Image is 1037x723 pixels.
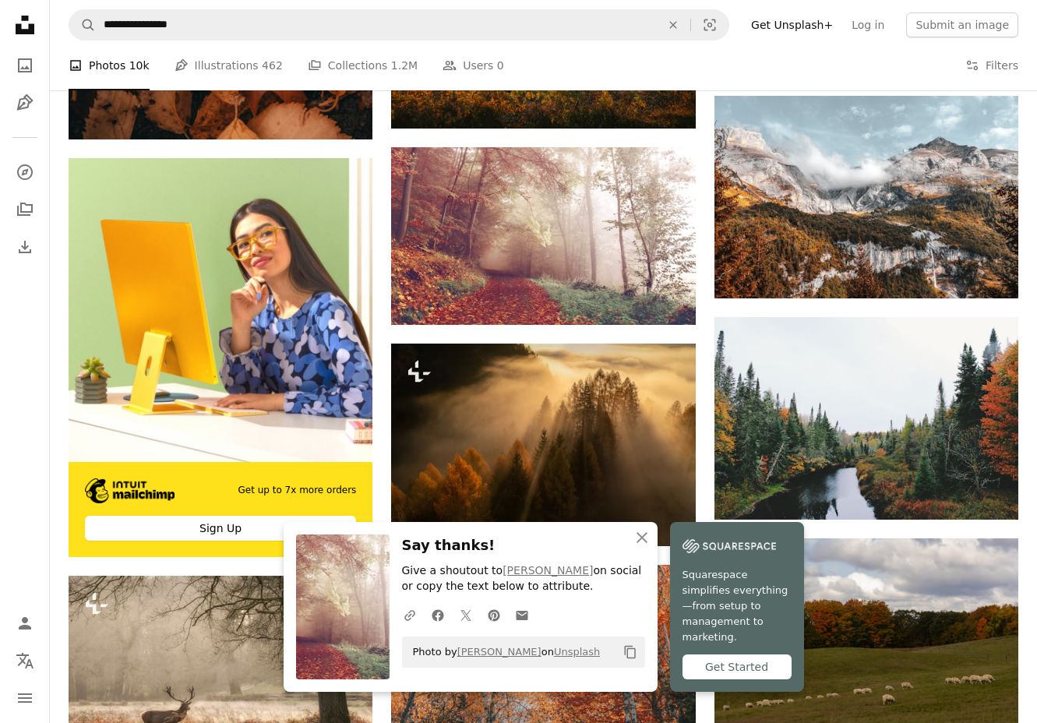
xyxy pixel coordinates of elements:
[554,646,600,658] a: Unsplash
[405,640,601,665] span: Photo by on
[9,682,41,714] button: Menu
[691,10,728,40] button: Visual search
[402,563,645,594] p: Give a shoutout to on social or copy the text below to attribute.
[69,670,372,684] a: Stunning red deer stag Cervus Elaphus with majestic antelrs in Autumn Fall froest landscape
[391,57,418,74] span: 1.2M
[9,50,41,81] a: Photos
[965,41,1018,90] button: Filters
[683,567,792,645] span: Squarespace simplifies everything—from setup to management to marketing.
[683,654,792,679] div: Get Started
[9,608,41,639] a: Log in / Sign up
[262,57,283,74] span: 462
[391,344,695,546] img: a forest filled with lots of trees covered in fog
[391,147,695,325] img: photo of muddy road in forest
[391,228,695,242] a: photo of muddy road in forest
[69,158,372,557] a: Get up to 7x more ordersSign Up
[714,317,1018,520] img: river in the surrounding trees
[714,96,1018,298] img: mountain range and forest during daytime
[452,599,480,630] a: Share on Twitter
[457,646,541,658] a: [PERSON_NAME]
[391,437,695,451] a: a forest filled with lots of trees covered in fog
[402,534,645,557] h3: Say thanks!
[508,599,536,630] a: Share over email
[714,630,1018,644] a: a herd of sheep grazing in a field
[69,9,729,41] form: Find visuals sitewide
[69,10,96,40] button: Search Unsplash
[742,12,842,37] a: Get Unsplash+
[9,157,41,188] a: Explore
[714,190,1018,204] a: mountain range and forest during daytime
[480,599,508,630] a: Share on Pinterest
[9,645,41,676] button: Language
[683,534,776,558] img: file-1747939142011-51e5cc87e3c9
[497,57,504,74] span: 0
[9,194,41,225] a: Collections
[503,564,593,577] a: [PERSON_NAME]
[443,41,504,90] a: Users 0
[9,9,41,44] a: Home — Unsplash
[69,158,372,461] img: file-1722962862010-20b14c5a0a60image
[906,12,1018,37] button: Submit an image
[85,478,175,503] img: file-1690386555781-336d1949dad1image
[617,639,644,665] button: Copy to clipboard
[175,41,283,90] a: Illustrations 462
[714,411,1018,425] a: river in the surrounding trees
[238,484,357,497] span: Get up to 7x more orders
[308,41,418,90] a: Collections 1.2M
[842,12,894,37] a: Log in
[85,516,356,541] div: Sign Up
[9,231,41,263] a: Download History
[656,10,690,40] button: Clear
[424,599,452,630] a: Share on Facebook
[9,87,41,118] a: Illustrations
[670,522,804,692] a: Squarespace simplifies everything—from setup to management to marketing.Get Started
